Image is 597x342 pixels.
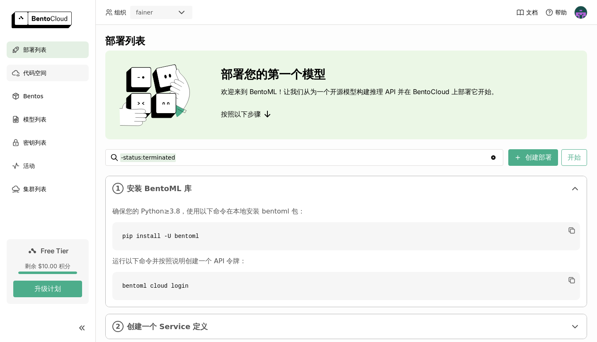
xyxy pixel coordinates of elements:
[526,9,538,16] span: 文档
[23,91,43,101] span: Bentos
[112,183,124,194] i: 1
[112,64,201,126] img: cover onboarding
[221,110,261,118] span: 按照以下步骤
[154,9,155,17] input: Selected fainer.
[7,134,89,151] a: 密钥列表
[575,6,587,19] img: jiang wang
[127,184,567,193] span: 安装 BentoML 库
[112,257,580,265] p: 运行以下命令并按照说明创建一个 API 令牌：
[490,154,497,161] svg: Clear value
[7,65,89,81] a: 代码空间
[41,247,68,255] span: Free Tier
[23,161,35,171] span: 活动
[561,149,587,166] button: 开始
[136,8,153,17] div: fainer
[23,138,46,148] span: 密钥列表
[516,8,538,17] a: 文档
[23,45,46,55] span: 部署列表
[112,272,580,300] code: bentoml cloud login
[7,181,89,197] a: 集群列表
[7,111,89,128] a: 模型列表
[112,207,580,216] p: 确保您的 Python≥3.8，使用以下命令在本地安装 bentoml 包：
[127,322,567,331] span: 创建一个 Service 定义
[105,35,587,47] div: 部署列表
[106,176,587,201] div: 1安装 BentoML 库
[12,12,72,28] img: logo
[13,262,82,270] div: 剩余 $10.00 积分
[7,41,89,58] a: 部署列表
[23,68,46,78] span: 代码空间
[545,8,567,17] div: 帮助
[7,239,89,304] a: Free Tier剩余 $10.00 积分升级计划
[106,314,587,339] div: 2创建一个 Service 定义
[13,281,82,297] button: 升级计划
[7,88,89,104] a: Bentos
[114,9,126,16] span: 组织
[120,151,490,164] input: 搜索
[221,68,498,81] h3: 部署您的第一个模型
[7,158,89,174] a: 活动
[112,222,580,250] code: pip install -U bentoml
[23,114,46,124] span: 模型列表
[23,184,46,194] span: 集群列表
[555,9,567,16] span: 帮助
[221,87,498,96] p: 欢迎来到 BentoML！让我们从为一个开源模型构建推理 API 并在 BentoCloud 上部署它开始。
[112,321,124,332] i: 2
[508,149,558,166] button: 创建部署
